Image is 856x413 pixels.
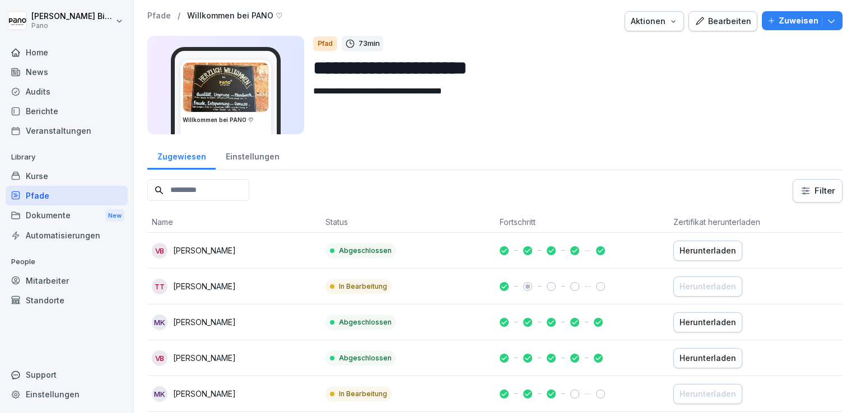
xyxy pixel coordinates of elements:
div: Herunterladen [680,316,736,328]
p: [PERSON_NAME] [173,280,236,292]
p: Zuweisen [779,15,818,27]
div: Bearbeiten [695,15,751,27]
div: Aktionen [631,15,678,27]
p: Abgeschlossen [339,246,392,256]
a: Automatisierungen [6,226,128,245]
button: Herunterladen [673,276,742,297]
div: MK [152,386,168,402]
a: News [6,62,128,82]
p: [PERSON_NAME] [173,388,236,400]
div: MK [152,315,168,330]
p: Abgeschlossen [339,353,392,363]
th: Status [321,212,495,233]
button: Herunterladen [673,348,742,368]
a: Veranstaltungen [6,121,128,140]
th: Zertifikat herunterladen [669,212,843,233]
button: Herunterladen [673,384,742,404]
p: [PERSON_NAME] Bieg [31,12,113,21]
p: Abgeschlossen [339,317,392,327]
p: [PERSON_NAME] [173,316,236,328]
button: Zuweisen [762,11,843,30]
div: Herunterladen [680,352,736,364]
div: Herunterladen [680,280,736,293]
div: TT [152,279,168,294]
img: sa8o1shczu4sdk33fb6rn4dn.png [183,63,268,112]
button: Filter [793,180,842,202]
button: Herunterladen [673,241,742,261]
div: Herunterladen [680,388,736,400]
p: 73 min [359,38,380,49]
div: VB [152,243,168,259]
div: Pfad [313,36,337,51]
th: Fortschritt [495,212,669,233]
a: Zugewiesen [147,141,216,170]
p: [PERSON_NAME] [173,245,236,256]
div: Support [6,365,128,384]
a: Audits [6,82,128,101]
a: Home [6,43,128,62]
button: Aktionen [625,11,684,31]
p: [PERSON_NAME] [173,352,236,364]
a: Berichte [6,101,128,121]
a: Einstellungen [216,141,289,170]
p: Pano [31,22,113,30]
a: Willkommen bei PANO ♡ [187,11,283,21]
div: New [105,209,124,222]
a: Pfade [147,11,171,21]
a: Einstellungen [6,384,128,404]
p: In Bearbeitung [339,389,387,399]
a: Mitarbeiter [6,271,128,290]
p: Library [6,148,128,166]
button: Bearbeiten [688,11,757,31]
div: Filter [800,185,835,196]
p: In Bearbeitung [339,281,387,292]
p: / [178,11,180,21]
a: Standorte [6,290,128,310]
div: Dokumente [6,205,128,226]
button: Herunterladen [673,312,742,332]
div: VB [152,350,168,366]
h3: Willkommen bei PANO ♡ [183,116,269,124]
th: Name [147,212,321,233]
a: Pfade [6,186,128,205]
p: People [6,253,128,271]
a: DokumenteNew [6,205,128,226]
a: Kurse [6,166,128,186]
div: Herunterladen [680,245,736,257]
